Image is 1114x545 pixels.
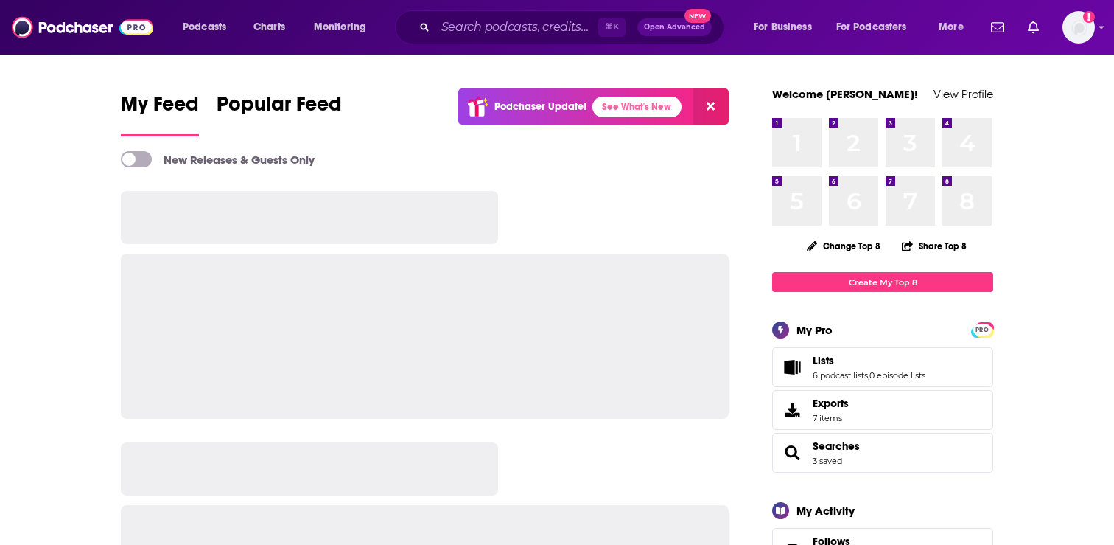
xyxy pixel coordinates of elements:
span: , [868,370,869,381]
a: 3 saved [813,456,842,466]
svg: Add a profile image [1083,11,1095,23]
span: Lists [772,347,993,387]
div: My Activity [796,504,855,518]
span: For Podcasters [836,17,907,38]
a: Lists [813,354,925,367]
span: Searches [772,433,993,473]
input: Search podcasts, credits, & more... [435,15,598,39]
a: My Feed [121,91,199,136]
button: open menu [928,15,982,39]
button: Show profile menu [1062,11,1095,44]
span: Podcasts [183,17,226,38]
a: Lists [777,357,807,378]
button: Share Top 8 [901,232,967,260]
span: Lists [813,354,834,367]
a: Show notifications dropdown [1022,15,1045,40]
button: open menu [304,15,385,39]
a: Searches [813,440,860,453]
p: Podchaser Update! [494,100,586,113]
div: Search podcasts, credits, & more... [409,10,738,44]
span: Exports [777,400,807,420]
span: 7 items [813,413,849,423]
a: Create My Top 8 [772,272,993,292]
a: 6 podcast lists [813,370,868,381]
span: Logged in as simonkids1 [1062,11,1095,44]
a: Popular Feed [217,91,342,136]
a: 0 episode lists [869,370,925,381]
button: open menu [827,15,928,39]
a: Charts [244,15,294,39]
a: PRO [973,324,991,335]
img: Podchaser - Follow, Share and Rate Podcasts [12,13,153,41]
span: For Business [754,17,812,38]
a: Welcome [PERSON_NAME]! [772,87,918,101]
img: User Profile [1062,11,1095,44]
span: My Feed [121,91,199,125]
span: Monitoring [314,17,366,38]
button: Open AdvancedNew [637,18,712,36]
a: Exports [772,390,993,430]
span: Exports [813,397,849,410]
button: Change Top 8 [798,237,889,255]
a: Show notifications dropdown [985,15,1010,40]
div: My Pro [796,323,833,337]
a: View Profile [933,87,993,101]
button: open menu [172,15,245,39]
a: New Releases & Guests Only [121,151,315,167]
span: Open Advanced [644,24,705,31]
span: New [684,9,711,23]
span: Popular Feed [217,91,342,125]
a: See What's New [592,97,682,117]
a: Searches [777,442,807,463]
span: Charts [253,17,285,38]
button: open menu [743,15,830,39]
span: ⌘ K [598,18,626,37]
span: More [939,17,964,38]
